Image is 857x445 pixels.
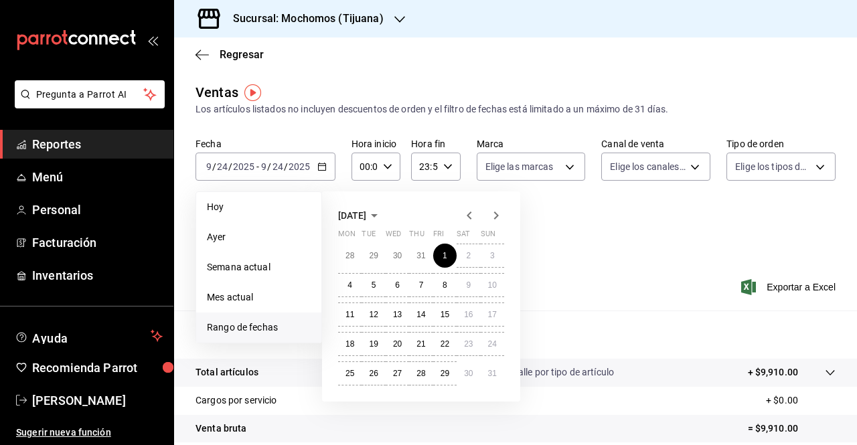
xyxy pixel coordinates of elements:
abbr: Saturday [457,230,470,244]
span: Sugerir nueva función [16,426,163,440]
abbr: August 19, 2025 [369,339,378,349]
abbr: August 21, 2025 [416,339,425,349]
span: Reportes [32,135,163,153]
abbr: July 29, 2025 [369,251,378,260]
span: Semana actual [207,260,311,274]
abbr: August 30, 2025 [464,369,473,378]
span: / [284,161,288,172]
abbr: August 13, 2025 [393,310,402,319]
span: Rango de fechas [207,321,311,335]
abbr: July 30, 2025 [393,251,402,260]
abbr: August 12, 2025 [369,310,378,319]
span: Elige los tipos de orden [735,160,811,173]
abbr: August 1, 2025 [443,251,447,260]
label: Canal de venta [601,139,710,149]
a: Pregunta a Parrot AI [9,97,165,111]
abbr: August 27, 2025 [393,369,402,378]
div: Ventas [196,82,238,102]
button: August 8, 2025 [433,273,457,297]
button: Pregunta a Parrot AI [15,80,165,108]
input: -- [216,161,228,172]
button: August 1, 2025 [433,244,457,268]
p: Cargos por servicio [196,393,277,408]
abbr: August 16, 2025 [464,310,473,319]
abbr: August 26, 2025 [369,369,378,378]
button: July 29, 2025 [362,244,385,268]
span: Elige las marcas [485,160,554,173]
abbr: August 9, 2025 [466,280,471,290]
button: August 10, 2025 [481,273,504,297]
span: - [256,161,259,172]
button: August 2, 2025 [457,244,480,268]
abbr: August 29, 2025 [441,369,449,378]
button: August 19, 2025 [362,332,385,356]
button: August 22, 2025 [433,332,457,356]
button: August 6, 2025 [386,273,409,297]
span: Facturación [32,234,163,252]
button: [DATE] [338,207,382,224]
abbr: Sunday [481,230,495,244]
abbr: August 31, 2025 [488,369,497,378]
abbr: Friday [433,230,444,244]
button: August 4, 2025 [338,273,362,297]
h3: Sucursal: Mochomos (Tijuana) [222,11,384,27]
abbr: August 23, 2025 [464,339,473,349]
input: -- [206,161,212,172]
button: August 31, 2025 [481,361,504,385]
span: Inventarios [32,266,163,284]
abbr: August 17, 2025 [488,310,497,319]
abbr: August 5, 2025 [372,280,376,290]
button: August 13, 2025 [386,302,409,327]
button: Tooltip marker [244,84,261,101]
abbr: August 28, 2025 [416,369,425,378]
abbr: August 20, 2025 [393,339,402,349]
button: August 7, 2025 [409,273,433,297]
span: Ayuda [32,328,145,344]
button: August 18, 2025 [338,332,362,356]
button: July 31, 2025 [409,244,433,268]
span: Mes actual [207,290,311,304]
button: August 17, 2025 [481,302,504,327]
span: / [228,161,232,172]
abbr: August 4, 2025 [347,280,352,290]
abbr: August 7, 2025 [419,280,424,290]
span: Elige los canales de venta [610,160,686,173]
span: / [267,161,271,172]
label: Hora inicio [352,139,400,149]
button: August 21, 2025 [409,332,433,356]
input: ---- [288,161,311,172]
button: August 28, 2025 [409,361,433,385]
abbr: August 11, 2025 [345,310,354,319]
abbr: August 15, 2025 [441,310,449,319]
p: Total artículos [196,365,258,379]
button: August 20, 2025 [386,332,409,356]
abbr: August 3, 2025 [490,251,495,260]
button: August 30, 2025 [457,361,480,385]
button: August 5, 2025 [362,273,385,297]
abbr: August 2, 2025 [466,251,471,260]
button: July 30, 2025 [386,244,409,268]
button: open_drawer_menu [147,35,158,46]
div: Los artículos listados no incluyen descuentos de orden y el filtro de fechas está limitado a un m... [196,102,836,116]
button: July 28, 2025 [338,244,362,268]
span: [PERSON_NAME] [32,391,163,410]
span: Personal [32,201,163,219]
p: + $0.00 [766,393,836,408]
button: Exportar a Excel [744,279,836,295]
label: Fecha [196,139,335,149]
button: August 23, 2025 [457,332,480,356]
label: Tipo de orden [726,139,836,149]
p: + $9,910.00 [748,365,798,379]
span: Menú [32,168,163,186]
button: August 27, 2025 [386,361,409,385]
abbr: August 14, 2025 [416,310,425,319]
span: Ayer [207,230,311,244]
abbr: August 24, 2025 [488,339,497,349]
span: Pregunta a Parrot AI [36,88,144,102]
abbr: August 10, 2025 [488,280,497,290]
button: August 15, 2025 [433,302,457,327]
abbr: August 22, 2025 [441,339,449,349]
abbr: August 6, 2025 [395,280,400,290]
span: [DATE] [338,210,366,221]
